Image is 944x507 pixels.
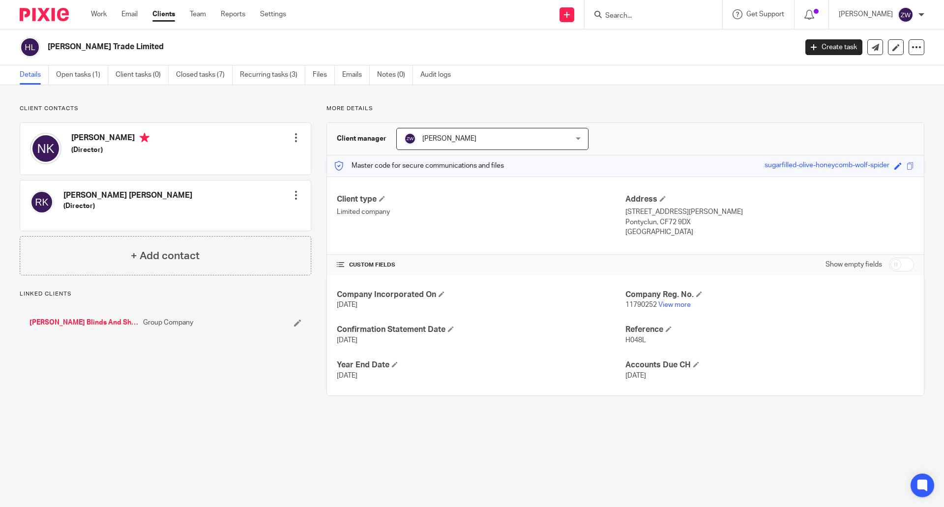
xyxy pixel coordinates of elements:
[20,105,311,113] p: Client contacts
[839,9,893,19] p: [PERSON_NAME]
[377,65,413,85] a: Notes (0)
[625,207,914,217] p: [STREET_ADDRESS][PERSON_NAME]
[63,190,192,201] h4: [PERSON_NAME] [PERSON_NAME]
[404,133,416,145] img: svg%3E
[140,133,149,143] i: Primary
[240,65,305,85] a: Recurring tasks (3)
[176,65,233,85] a: Closed tasks (7)
[625,325,914,335] h4: Reference
[221,9,245,19] a: Reports
[313,65,335,85] a: Files
[420,65,458,85] a: Audit logs
[337,194,625,205] h4: Client type
[337,134,386,144] h3: Client manager
[20,65,49,85] a: Details
[337,372,357,379] span: [DATE]
[116,65,169,85] a: Client tasks (0)
[190,9,206,19] a: Team
[63,201,192,211] h5: (Director)
[625,301,657,308] span: 11790252
[337,290,625,300] h4: Company Incorporated On
[71,133,149,145] h4: [PERSON_NAME]
[625,227,914,237] p: [GEOGRAPHIC_DATA]
[337,360,625,370] h4: Year End Date
[20,290,311,298] p: Linked clients
[625,290,914,300] h4: Company Reg. No.
[30,133,61,164] img: svg%3E
[422,135,476,142] span: [PERSON_NAME]
[48,42,642,52] h2: [PERSON_NAME] Trade Limited
[826,260,882,269] label: Show empty fields
[29,318,138,328] a: [PERSON_NAME] Blinds And Shutters Limited
[20,37,40,58] img: svg%3E
[898,7,914,23] img: svg%3E
[337,325,625,335] h4: Confirmation Statement Date
[337,301,357,308] span: [DATE]
[143,318,193,328] span: Group Company
[658,301,691,308] a: View more
[152,9,175,19] a: Clients
[625,337,646,344] span: H048L
[625,194,914,205] h4: Address
[20,8,69,21] img: Pixie
[604,12,693,21] input: Search
[337,261,625,269] h4: CUSTOM FIELDS
[746,11,784,18] span: Get Support
[337,337,357,344] span: [DATE]
[342,65,370,85] a: Emails
[625,360,914,370] h4: Accounts Due CH
[30,190,54,214] img: svg%3E
[326,105,924,113] p: More details
[625,372,646,379] span: [DATE]
[131,248,200,264] h4: + Add contact
[337,207,625,217] p: Limited company
[625,217,914,227] p: Pontyclun, CF72 9DX
[260,9,286,19] a: Settings
[765,160,889,172] div: sugarfilled-olive-honeycomb-wolf-spider
[91,9,107,19] a: Work
[71,145,149,155] h5: (Director)
[805,39,862,55] a: Create task
[334,161,504,171] p: Master code for secure communications and files
[56,65,108,85] a: Open tasks (1)
[121,9,138,19] a: Email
